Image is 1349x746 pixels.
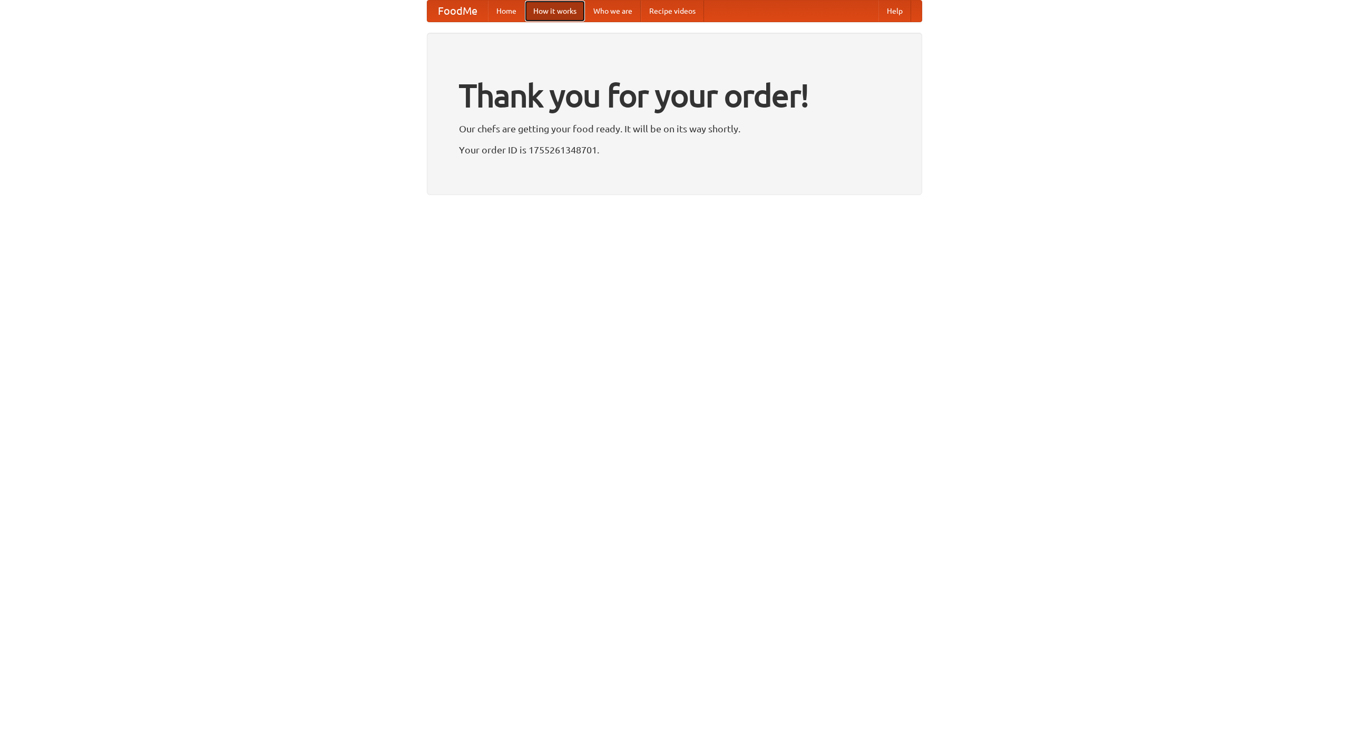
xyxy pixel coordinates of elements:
[525,1,585,22] a: How it works
[878,1,911,22] a: Help
[459,70,890,121] h1: Thank you for your order!
[641,1,704,22] a: Recipe videos
[459,121,890,137] p: Our chefs are getting your food ready. It will be on its way shortly.
[459,142,890,158] p: Your order ID is 1755261348701.
[585,1,641,22] a: Who we are
[488,1,525,22] a: Home
[427,1,488,22] a: FoodMe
